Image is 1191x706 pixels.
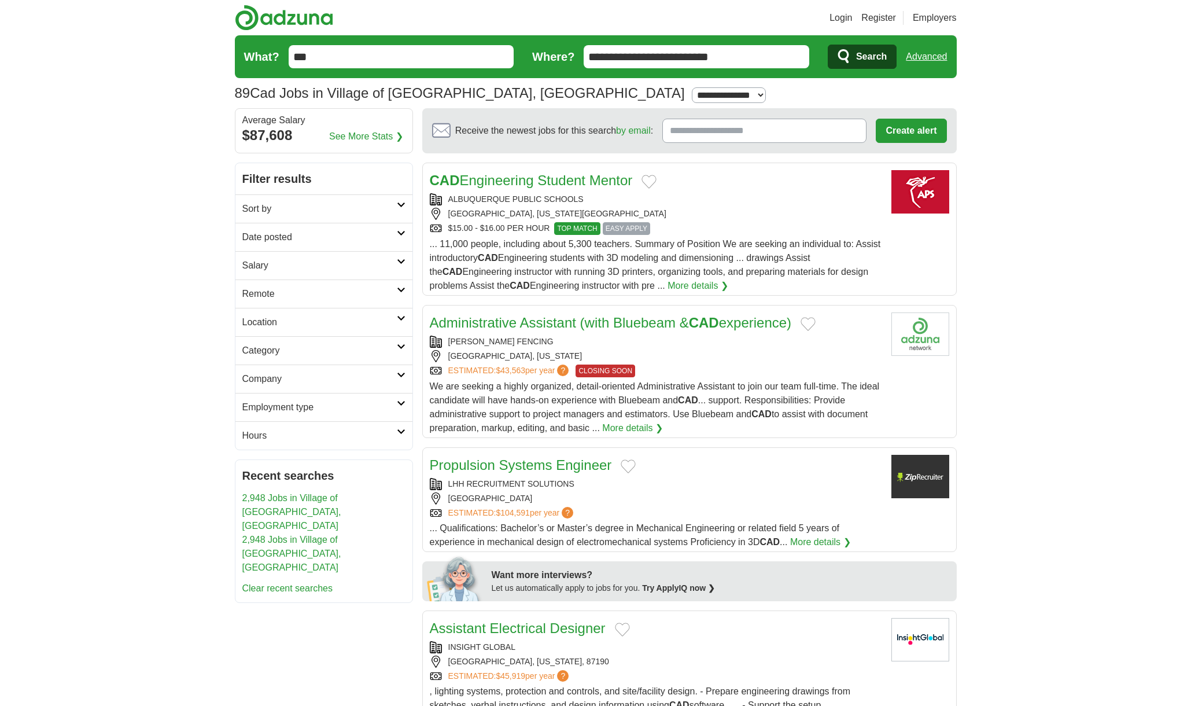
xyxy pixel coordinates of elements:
h2: Hours [242,429,397,443]
span: EASY APPLY [603,222,650,235]
div: LHH RECRUITMENT SOLUTIONS [430,478,882,490]
a: Employers [913,11,957,25]
a: Employment type [235,393,412,421]
span: ? [562,507,573,519]
a: Remote [235,280,412,308]
h2: Recent searches [242,467,405,484]
a: ESTIMATED:$104,591per year? [448,507,576,519]
a: 2,948 Jobs in Village of [GEOGRAPHIC_DATA], [GEOGRAPHIC_DATA] [242,535,341,572]
button: Create alert [876,119,946,143]
a: Salary [235,251,412,280]
button: Add to favorite jobs [641,175,657,189]
strong: CAD [759,537,780,547]
strong: CAD [689,315,719,330]
div: [GEOGRAPHIC_DATA], [US_STATE], 87190 [430,656,882,668]
label: What? [244,48,279,65]
label: Where? [532,48,574,65]
a: Administrative Assistant (with Bluebeam &CADexperience) [430,315,792,330]
strong: CAD [430,172,460,188]
a: Register [861,11,896,25]
div: [PERSON_NAME] FENCING [430,336,882,348]
span: TOP MATCH [554,222,600,235]
h2: Salary [242,259,397,273]
a: Try ApplyIQ now ❯ [642,583,715,593]
span: ? [557,670,569,682]
a: More details ❯ [602,421,663,435]
strong: CAD [751,409,772,419]
span: 89 [235,83,250,104]
span: Search [856,45,887,68]
a: by email [616,126,651,135]
div: Want more interviews? [492,568,950,582]
div: [GEOGRAPHIC_DATA], [US_STATE][GEOGRAPHIC_DATA] [430,208,882,220]
strong: CAD [478,253,498,263]
a: CADEngineering Student Mentor [430,172,633,188]
span: ... 11,000 people, including about 5,300 teachers. Summary of Position We are seeking an individu... [430,239,881,291]
a: Location [235,308,412,336]
h2: Location [242,315,397,329]
a: ESTIMATED:$43,563per year? [448,365,571,377]
a: Category [235,336,412,365]
div: $87,608 [242,125,405,146]
a: INSIGHT GLOBAL [448,642,515,652]
a: Propulsion Systems Engineer [430,457,612,473]
h2: Sort by [242,202,397,216]
div: [GEOGRAPHIC_DATA], [US_STATE] [430,350,882,362]
span: $43,563 [496,366,525,375]
button: Add to favorite jobs [621,459,636,473]
strong: CAD [510,281,530,291]
div: [GEOGRAPHIC_DATA] [430,492,882,505]
a: More details ❯ [668,279,728,293]
img: Company logo [891,312,949,356]
a: Advanced [906,45,947,68]
a: Company [235,365,412,393]
strong: CAD [443,267,463,277]
a: More details ❯ [790,535,851,549]
h2: Filter results [235,163,412,194]
span: $45,919 [496,671,525,681]
span: CLOSING SOON [576,365,635,377]
h2: Date posted [242,230,397,244]
span: ? [557,365,569,376]
a: Assistant Electrical Designer [430,620,606,636]
a: ESTIMATED:$45,919per year? [448,670,571,682]
h2: Company [242,372,397,386]
h2: Remote [242,287,397,301]
img: Adzuna logo [235,5,333,31]
img: Insight Global logo [891,618,949,661]
button: Add to favorite jobs [615,623,630,637]
a: Login [829,11,852,25]
a: Sort by [235,194,412,223]
img: apply-iq-scientist.png [427,555,483,601]
div: $15.00 - $16.00 PER HOUR [430,222,882,235]
a: Hours [235,421,412,450]
img: Company logo [891,455,949,498]
a: See More Stats ❯ [329,130,403,144]
span: ... Qualifications: Bachelor’s or Master’s degree in Mechanical Engineering or related field 5 ye... [430,523,840,547]
span: We are seeking a highly organized, detail-oriented Administrative Assistant to join our team full... [430,381,880,433]
h2: Employment type [242,400,397,414]
h2: Category [242,344,397,358]
a: Date posted [235,223,412,251]
img: Albuquerque Public Schools logo [891,170,949,214]
strong: CAD [678,395,698,405]
div: Let us automatically apply to jobs for you. [492,582,950,594]
h1: Cad Jobs in Village of [GEOGRAPHIC_DATA], [GEOGRAPHIC_DATA] [235,85,685,101]
div: Average Salary [242,116,405,125]
a: ALBUQUERQUE PUBLIC SCHOOLS [448,194,584,204]
span: $104,591 [496,508,529,517]
button: Add to favorite jobs [801,317,816,331]
span: Receive the newest jobs for this search : [455,124,653,138]
button: Search [828,45,897,69]
a: 2,948 Jobs in Village of [GEOGRAPHIC_DATA], [GEOGRAPHIC_DATA] [242,493,341,531]
a: Clear recent searches [242,583,333,593]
